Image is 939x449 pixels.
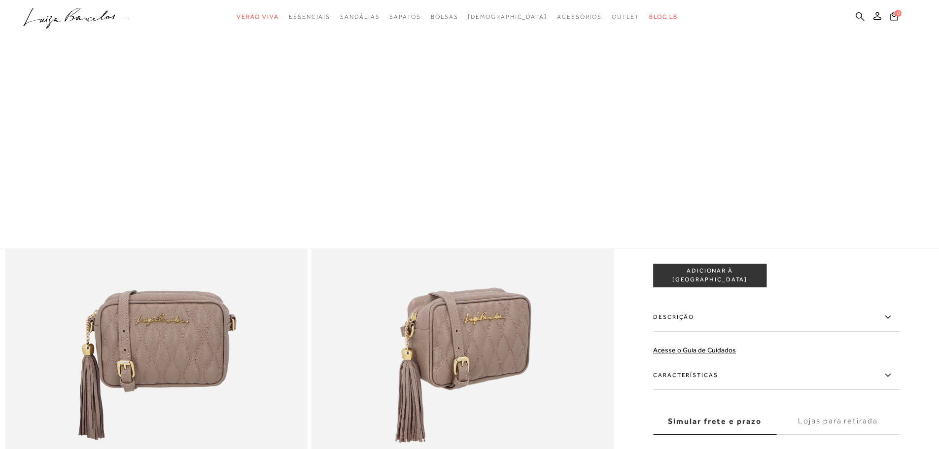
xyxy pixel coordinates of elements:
[653,361,900,390] label: Características
[431,8,458,26] a: categoryNavScreenReaderText
[557,8,602,26] a: categoryNavScreenReaderText
[612,13,639,20] span: Outlet
[653,408,776,435] label: Simular frete e prazo
[653,303,900,332] label: Descrição
[389,13,420,20] span: Sapatos
[653,264,766,287] button: ADICIONAR À [GEOGRAPHIC_DATA]
[237,8,279,26] a: categoryNavScreenReaderText
[887,11,901,24] button: 0
[649,8,678,26] a: BLOG LB
[557,13,602,20] span: Acessórios
[389,8,420,26] a: categoryNavScreenReaderText
[653,346,736,354] a: Acesse o Guia de Cuidados
[340,13,380,20] span: Sandálias
[776,408,900,435] label: Lojas para retirada
[340,8,380,26] a: categoryNavScreenReaderText
[895,10,902,17] span: 0
[468,8,547,26] a: noSubCategoriesText
[468,13,547,20] span: [DEMOGRAPHIC_DATA]
[654,267,766,284] span: ADICIONAR À [GEOGRAPHIC_DATA]
[431,13,458,20] span: Bolsas
[237,13,279,20] span: Verão Viva
[649,13,678,20] span: BLOG LB
[289,13,330,20] span: Essenciais
[289,8,330,26] a: categoryNavScreenReaderText
[612,8,639,26] a: categoryNavScreenReaderText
